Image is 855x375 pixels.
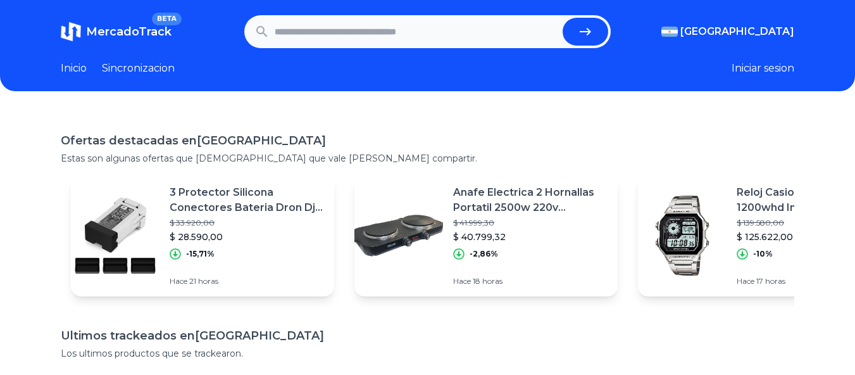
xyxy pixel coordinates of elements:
[61,132,794,149] h1: Ofertas destacadas en [GEOGRAPHIC_DATA]
[661,27,678,37] img: Argentina
[61,22,172,42] a: MercadoTrackBETA
[453,218,608,228] p: $ 41.999,30
[470,249,498,259] p: -2,86%
[638,191,727,280] img: Featured image
[170,185,324,215] p: 3 Protector Silicona Conectores Bateria Dron Dji Mini 3/3pro
[453,231,608,243] p: $ 40.799,32
[680,24,794,39] span: [GEOGRAPHIC_DATA]
[453,185,608,215] p: Anafe Electrica 2 Hornallas Portatil 2500w 220v [GEOGRAPHIC_DATA]
[61,152,794,165] p: Estas son algunas ofertas que [DEMOGRAPHIC_DATA] que vale [PERSON_NAME] compartir.
[86,25,172,39] span: MercadoTrack
[732,61,794,76] button: Iniciar sesion
[61,61,87,76] a: Inicio
[71,175,334,296] a: Featured image3 Protector Silicona Conectores Bateria Dron Dji Mini 3/3pro$ 33.920,00$ 28.590,00-...
[354,191,443,280] img: Featured image
[170,218,324,228] p: $ 33.920,00
[61,327,794,345] h1: Ultimos trackeados en [GEOGRAPHIC_DATA]
[453,276,608,286] p: Hace 18 horas
[61,22,81,42] img: MercadoTrack
[170,276,324,286] p: Hace 21 horas
[354,175,618,296] a: Featured imageAnafe Electrica 2 Hornallas Portatil 2500w 220v [GEOGRAPHIC_DATA]$ 41.999,30$ 40.79...
[102,61,175,76] a: Sincronizacion
[186,249,215,259] p: -15,71%
[152,13,182,25] span: BETA
[753,249,773,259] p: -10%
[661,24,794,39] button: [GEOGRAPHIC_DATA]
[170,231,324,243] p: $ 28.590,00
[61,347,794,360] p: Los ultimos productos que se trackearon.
[71,191,159,280] img: Featured image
